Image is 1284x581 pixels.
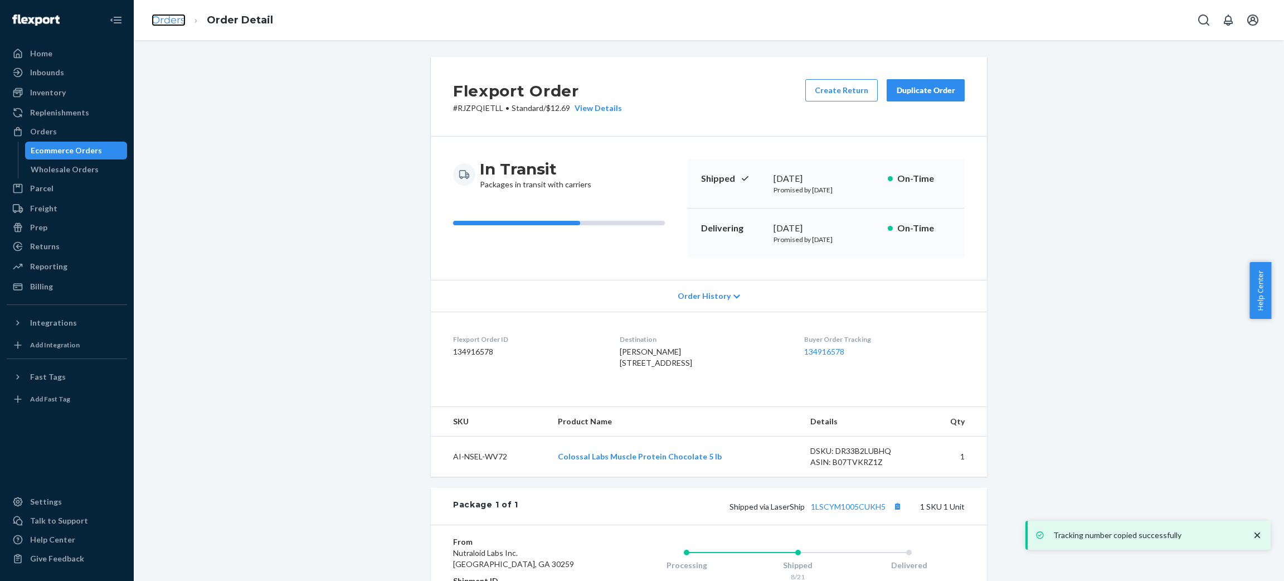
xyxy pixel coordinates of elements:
[774,185,879,195] p: Promised by [DATE]
[30,394,70,404] div: Add Fast Tag
[143,4,282,37] ol: breadcrumbs
[453,548,574,569] span: Nutraloid Labs Inc. [GEOGRAPHIC_DATA], GA 30259
[570,103,622,114] button: View Details
[810,457,915,468] div: ASIN: B07TVKRZ1Z
[207,14,273,26] a: Order Detail
[31,145,102,156] div: Ecommerce Orders
[678,290,731,302] span: Order History
[1053,530,1241,541] p: Tracking number copied successfully
[431,437,549,477] td: AI-NSEL-WV72
[7,200,127,217] a: Freight
[7,531,127,549] a: Help Center
[105,9,127,31] button: Close Navigation
[480,159,591,190] div: Packages in transit with carriers
[742,560,854,571] div: Shipped
[890,499,904,514] button: Copy tracking number
[804,335,965,344] dt: Buyer Order Tracking
[1217,9,1239,31] button: Open notifications
[453,335,602,344] dt: Flexport Order ID
[30,203,57,214] div: Freight
[30,553,84,564] div: Give Feedback
[897,222,951,235] p: On-Time
[152,14,186,26] a: Orders
[7,180,127,197] a: Parcel
[480,159,591,179] h3: In Transit
[887,79,965,101] button: Duplicate Order
[729,502,904,511] span: Shipped via LaserShip
[30,67,64,78] div: Inbounds
[7,123,127,141] a: Orders
[620,335,786,344] dt: Destination
[805,79,878,101] button: Create Return
[453,103,622,114] p: # RJZPQIETLL / $12.69
[25,142,128,159] a: Ecommerce Orders
[512,103,543,113] span: Standard
[30,515,88,526] div: Talk to Support
[7,104,127,122] a: Replenishments
[549,407,801,437] th: Product Name
[7,84,127,101] a: Inventory
[7,219,127,236] a: Prep
[30,496,62,507] div: Settings
[30,340,80,350] div: Add Integration
[30,222,47,233] div: Prep
[923,437,987,477] td: 1
[30,87,66,98] div: Inventory
[453,346,602,357] dd: 134916578
[853,560,965,571] div: Delivered
[1242,9,1264,31] button: Open account menu
[7,493,127,511] a: Settings
[30,48,52,59] div: Home
[896,85,955,96] div: Duplicate Order
[25,161,128,178] a: Wholesale Orders
[31,164,99,175] div: Wholesale Orders
[897,172,951,185] p: On-Time
[620,347,692,367] span: [PERSON_NAME] [STREET_ADDRESS]
[7,368,127,386] button: Fast Tags
[7,336,127,354] a: Add Integration
[7,314,127,332] button: Integrations
[453,499,518,514] div: Package 1 of 1
[801,407,924,437] th: Details
[631,560,742,571] div: Processing
[30,281,53,292] div: Billing
[7,64,127,81] a: Inbounds
[30,107,89,118] div: Replenishments
[30,183,53,194] div: Parcel
[774,172,879,185] div: [DATE]
[431,407,549,437] th: SKU
[30,126,57,137] div: Orders
[505,103,509,113] span: •
[30,317,77,328] div: Integrations
[30,261,67,272] div: Reporting
[558,452,722,461] a: Colossal Labs Muscle Protein Chocolate 5 lb
[453,536,586,548] dt: From
[7,390,127,408] a: Add Fast Tag
[30,534,75,545] div: Help Center
[7,258,127,275] a: Reporting
[7,512,127,530] a: Talk to Support
[453,79,622,103] h2: Flexport Order
[7,238,127,255] a: Returns
[7,45,127,62] a: Home
[774,235,879,244] p: Promised by [DATE]
[12,14,60,26] img: Flexport logo
[804,347,844,356] a: 134916578
[7,550,127,568] button: Give Feedback
[701,222,765,235] p: Delivering
[7,278,127,296] a: Billing
[923,407,987,437] th: Qty
[1193,9,1215,31] button: Open Search Box
[701,172,765,185] p: Shipped
[1252,530,1263,541] svg: close toast
[30,241,60,252] div: Returns
[774,222,879,235] div: [DATE]
[811,502,886,511] a: 1LSCYM1005CUKH5
[30,371,66,383] div: Fast Tags
[518,499,965,514] div: 1 SKU 1 Unit
[1249,262,1271,319] button: Help Center
[810,446,915,457] div: DSKU: DR33B2LUBHQ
